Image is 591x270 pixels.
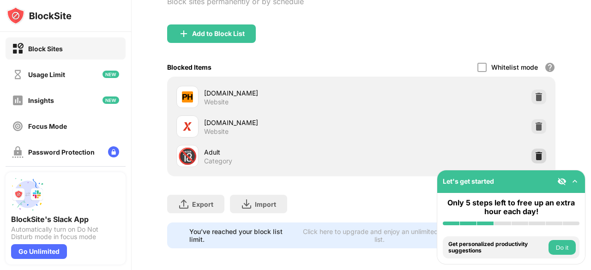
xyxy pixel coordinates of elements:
[443,177,494,185] div: Let's get started
[192,30,245,37] div: Add to Block List
[11,178,44,211] img: push-slack.svg
[28,148,95,156] div: Password Protection
[28,71,65,78] div: Usage Limit
[301,228,459,243] div: Click here to upgrade and enjoy an unlimited block list.
[182,121,193,132] img: favicons
[443,198,579,216] div: Only 5 steps left to free up an extra hour each day!
[11,226,120,240] div: Automatically turn on Do Not Disturb mode in focus mode
[448,241,546,254] div: Get personalized productivity suggestions
[204,147,362,157] div: Adult
[103,71,119,78] img: new-icon.svg
[167,63,211,71] div: Blocked Items
[549,240,576,255] button: Do it
[12,69,24,80] img: time-usage-off.svg
[12,146,24,158] img: password-protection-off.svg
[182,91,193,102] img: favicons
[189,228,295,243] div: You’ve reached your block list limit.
[178,147,197,166] div: 🔞
[192,200,213,208] div: Export
[12,43,24,54] img: block-on.svg
[557,177,567,186] img: eye-not-visible.svg
[570,177,579,186] img: omni-setup-toggle.svg
[28,45,63,53] div: Block Sites
[11,244,67,259] div: Go Unlimited
[28,122,67,130] div: Focus Mode
[204,127,229,136] div: Website
[11,215,120,224] div: BlockSite's Slack App
[255,200,276,208] div: Import
[103,96,119,104] img: new-icon.svg
[12,95,24,106] img: insights-off.svg
[204,98,229,106] div: Website
[204,88,362,98] div: [DOMAIN_NAME]
[108,146,119,157] img: lock-menu.svg
[204,157,232,165] div: Category
[28,96,54,104] div: Insights
[204,118,362,127] div: [DOMAIN_NAME]
[491,63,538,71] div: Whitelist mode
[12,120,24,132] img: focus-off.svg
[6,6,72,25] img: logo-blocksite.svg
